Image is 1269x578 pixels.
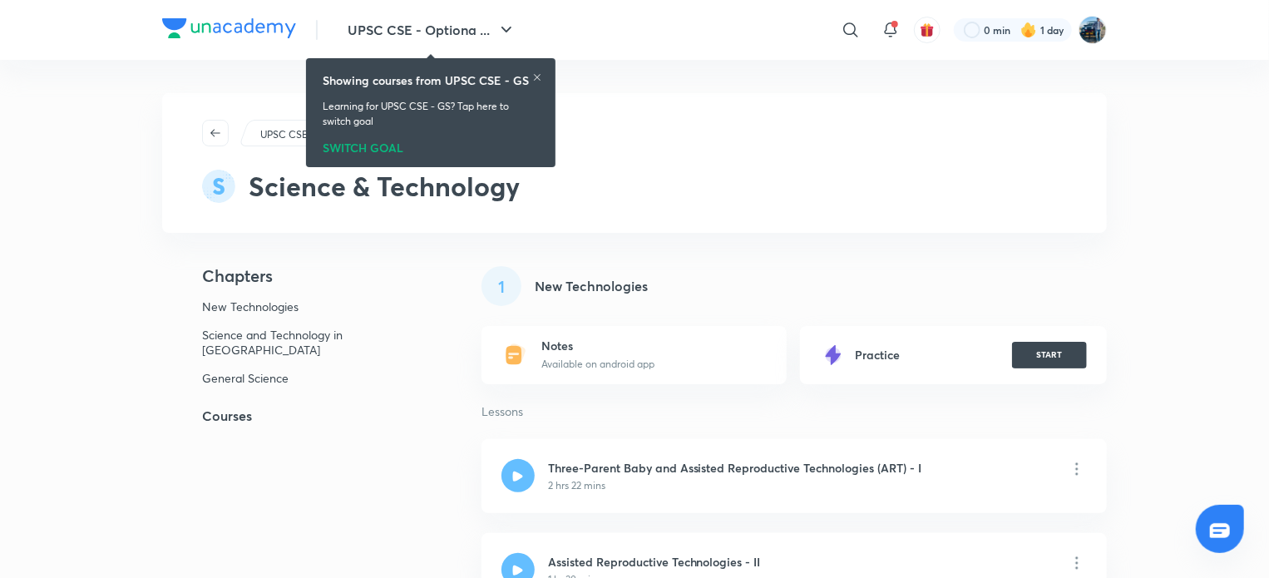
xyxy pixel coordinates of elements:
img: streak [1020,22,1037,38]
p: New Technologies [202,299,364,314]
p: Science and Technology in [GEOGRAPHIC_DATA] [202,328,364,358]
p: UPSC CSE - GS [260,127,330,142]
button: avatar [914,17,941,43]
p: Lessons [481,404,1107,419]
h6: Showing courses from UPSC CSE - GS [323,72,529,89]
h6: Notes [541,338,654,353]
p: General Science [202,371,364,386]
h5: New Technologies [535,276,648,296]
img: syllabus-subject-icon [202,170,235,203]
h6: Assisted Reproductive Technologies - II [548,553,761,571]
h2: Science & Technology [249,166,520,206]
h5: Courses [162,406,428,426]
button: START [1012,342,1087,368]
img: avatar [920,22,935,37]
p: Available on android app [541,357,654,372]
div: 1 [481,266,521,306]
h4: Chapters [162,266,428,286]
button: UPSC CSE - Optiona ... [338,13,526,47]
img: I A S babu [1079,16,1107,44]
a: Company Logo [162,18,296,42]
div: SWITCH GOAL [323,136,539,154]
h6: Practice [855,348,900,363]
a: UPSC CSE - GS [258,127,333,142]
h6: Three-Parent Baby and Assisted Reproductive Technologies (ART) - I [548,459,922,477]
img: Company Logo [162,18,296,38]
p: 2 hrs 22 mins [548,478,605,493]
p: Learning for UPSC CSE - GS? Tap here to switch goal [323,99,539,129]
